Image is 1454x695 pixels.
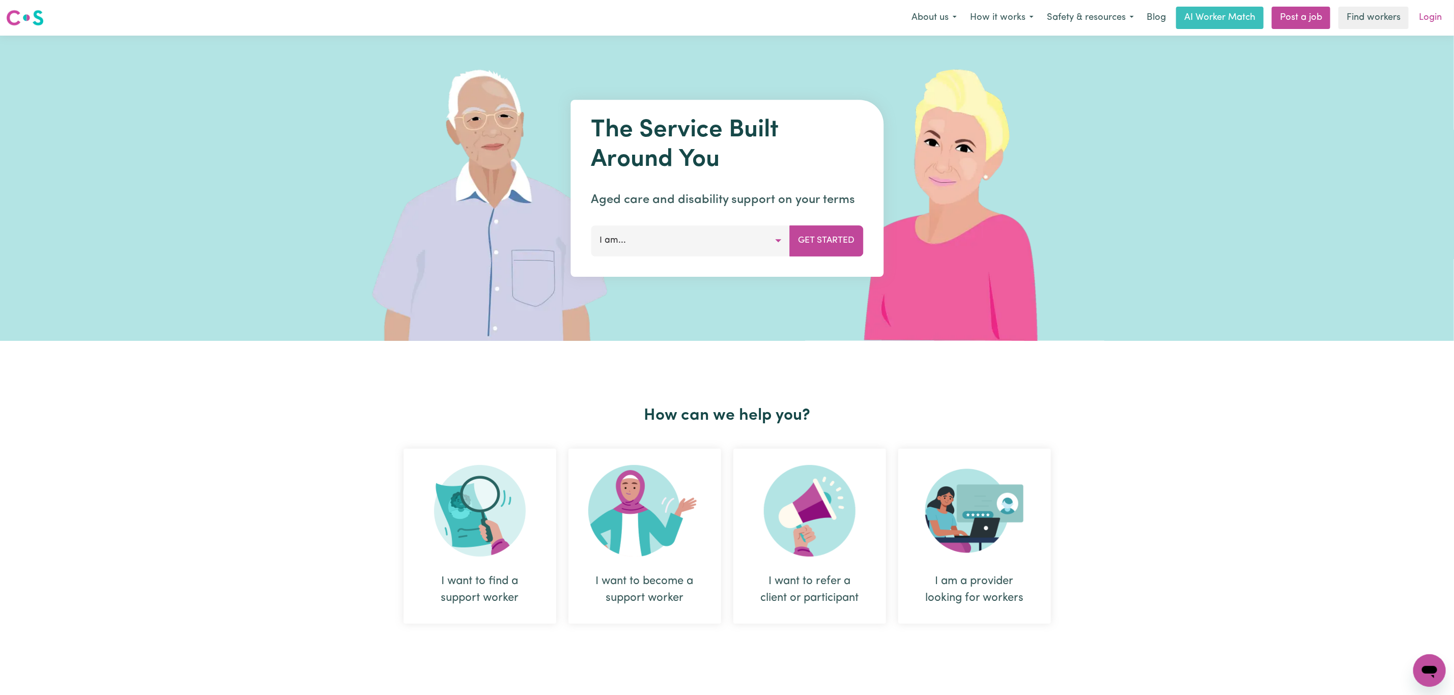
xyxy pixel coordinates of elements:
[733,449,886,624] div: I want to refer a client or participant
[758,573,862,606] div: I want to refer a client or participant
[591,116,863,175] h1: The Service Built Around You
[588,465,701,557] img: Become Worker
[6,9,44,27] img: Careseekers logo
[397,406,1057,425] h2: How can we help you?
[1413,654,1446,687] iframe: Button to launch messaging window, conversation in progress
[898,449,1051,624] div: I am a provider looking for workers
[6,6,44,30] a: Careseekers logo
[1040,7,1141,28] button: Safety & resources
[591,191,863,209] p: Aged care and disability support on your terms
[963,7,1040,28] button: How it works
[1272,7,1330,29] a: Post a job
[789,225,863,256] button: Get Started
[923,573,1027,606] div: I am a provider looking for workers
[925,465,1024,557] img: Provider
[434,465,526,557] img: Search
[764,465,856,557] img: Refer
[404,449,556,624] div: I want to find a support worker
[568,449,721,624] div: I want to become a support worker
[905,7,963,28] button: About us
[1413,7,1448,29] a: Login
[1338,7,1409,29] a: Find workers
[591,225,790,256] button: I am...
[1176,7,1264,29] a: AI Worker Match
[593,573,697,606] div: I want to become a support worker
[428,573,532,606] div: I want to find a support worker
[1141,7,1172,29] a: Blog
